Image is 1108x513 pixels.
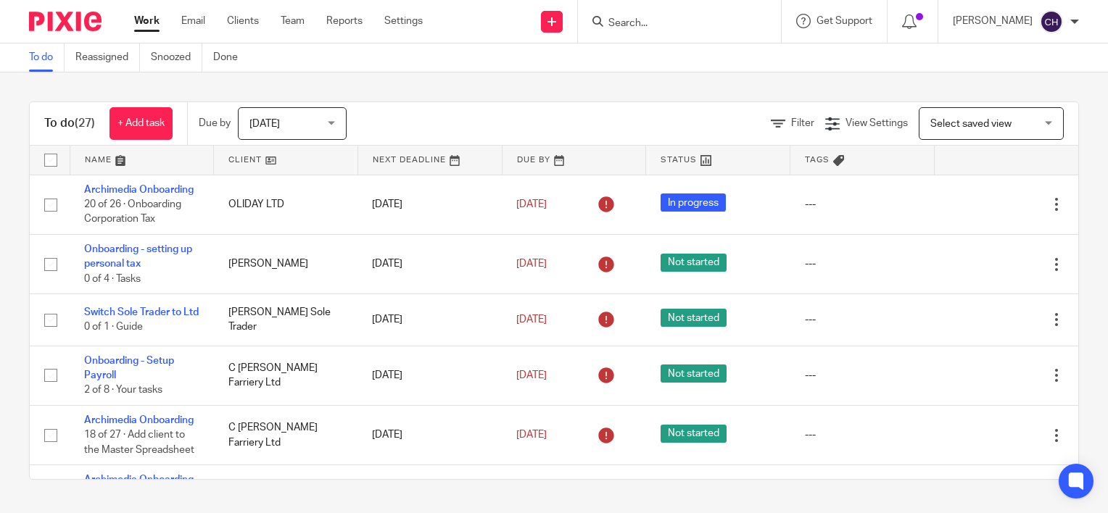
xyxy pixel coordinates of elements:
[805,156,830,164] span: Tags
[357,175,502,234] td: [DATE]
[1040,10,1063,33] img: svg%3E
[181,14,205,28] a: Email
[214,346,358,405] td: C [PERSON_NAME] Farriery Ltd
[357,234,502,293] td: [DATE]
[516,259,547,269] span: [DATE]
[249,119,280,129] span: [DATE]
[75,117,95,129] span: (27)
[805,197,920,212] div: ---
[357,294,502,346] td: [DATE]
[607,17,737,30] input: Search
[805,427,920,442] div: ---
[661,309,727,327] span: Not started
[109,107,173,140] a: + Add task
[384,14,423,28] a: Settings
[953,14,1033,28] p: [PERSON_NAME]
[326,14,363,28] a: Reports
[357,405,502,464] td: [DATE]
[84,322,143,333] span: 0 of 1 · Guide
[84,356,174,380] a: Onboarding - Setup Payroll
[516,370,547,380] span: [DATE]
[75,43,140,72] a: Reassigned
[84,274,141,284] span: 0 of 4 · Tasks
[199,116,231,130] p: Due by
[44,116,95,131] h1: To do
[84,385,162,395] span: 2 of 8 · Your tasks
[281,14,305,28] a: Team
[84,185,194,195] a: Archimedia Onboarding
[84,199,181,225] span: 20 of 26 · Onboarding Corporation Tax
[84,430,194,455] span: 18 of 27 · Add client to the Master Spreadsheet
[214,175,358,234] td: OLIDAY LTD
[84,307,199,317] a: Switch Sole Trader to Ltd
[84,244,192,269] a: Onboarding - setting up personal tax
[214,234,358,293] td: [PERSON_NAME]
[661,364,727,383] span: Not started
[805,256,920,271] div: ---
[816,16,872,26] span: Get Support
[805,312,920,327] div: ---
[791,118,814,128] span: Filter
[516,430,547,440] span: [DATE]
[357,346,502,405] td: [DATE]
[29,43,65,72] a: To do
[84,475,194,485] a: Archimedia Onboarding
[516,314,547,325] span: [DATE]
[84,415,194,425] a: Archimedia Onboarding
[227,14,259,28] a: Clients
[29,12,102,31] img: Pixie
[214,405,358,464] td: C [PERSON_NAME] Farriery Ltd
[930,119,1012,129] span: Select saved view
[805,368,920,383] div: ---
[846,118,908,128] span: View Settings
[151,43,202,72] a: Snoozed
[661,254,727,272] span: Not started
[516,199,547,209] span: [DATE]
[661,193,726,212] span: In progress
[661,425,727,443] span: Not started
[214,294,358,346] td: [PERSON_NAME] Sole Trader
[134,14,160,28] a: Work
[213,43,249,72] a: Done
